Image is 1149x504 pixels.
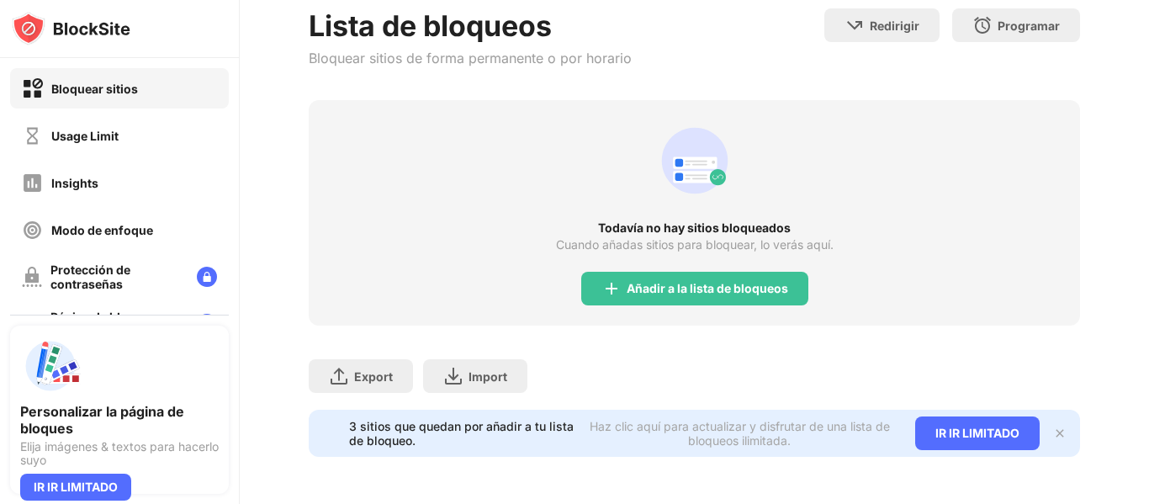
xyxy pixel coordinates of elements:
[556,238,834,252] div: Cuando añadas sitios para bloquear, lo verás aquí.
[197,267,217,287] img: lock-menu.svg
[1053,427,1067,440] img: x-button.svg
[469,369,507,384] div: Import
[309,50,632,66] div: Bloquear sitios de forma permanente o por horario
[22,220,43,241] img: focus-off.svg
[915,416,1040,450] div: IR IR LIMITADO
[585,419,895,448] div: Haz clic aquí para actualizar y disfrutar de una lista de bloqueos ilimitada.
[50,263,183,291] div: Protección de contraseñas
[349,419,574,448] div: 3 sitios que quedan por añadir a tu lista de bloqueo.
[51,129,119,143] div: Usage Limit
[870,19,919,33] div: Redirigir
[51,176,98,190] div: Insights
[51,82,138,96] div: Bloquear sitios
[20,403,219,437] div: Personalizar la página de bloques
[354,369,393,384] div: Export
[51,223,153,237] div: Modo de enfoque
[20,474,131,501] div: IR IR LIMITADO
[654,120,735,201] div: animation
[20,336,81,396] img: push-custom-page.svg
[50,310,183,338] div: Página de bloques personalizados
[309,8,632,43] div: Lista de bloqueos
[627,282,788,295] div: Añadir a la lista de bloqueos
[998,19,1060,33] div: Programar
[309,221,1080,235] div: Todavía no hay sitios bloqueados
[12,12,130,45] img: logo-blocksite.svg
[197,314,217,334] img: lock-menu.svg
[20,440,219,467] div: Elija imágenes & textos para hacerlo suyo
[22,267,42,287] img: password-protection-off.svg
[22,172,43,194] img: insights-off.svg
[22,78,43,99] img: block-on.svg
[22,125,43,146] img: time-usage-off.svg
[22,314,42,334] img: customize-block-page-off.svg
